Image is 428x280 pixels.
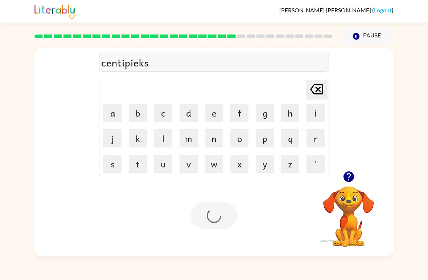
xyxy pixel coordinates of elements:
[180,104,198,122] button: d
[129,129,147,147] button: k
[103,155,122,173] button: s
[230,155,248,173] button: x
[34,3,75,19] img: Literably
[154,155,172,173] button: u
[230,129,248,147] button: o
[154,104,172,122] button: c
[180,129,198,147] button: m
[306,155,325,173] button: '
[312,175,385,248] video: Your browser must support playing .mp4 files to use Literably. Please try using another browser.
[256,129,274,147] button: p
[281,155,299,173] button: z
[205,155,223,173] button: w
[101,55,327,70] div: centipieks
[306,129,325,147] button: r
[103,104,122,122] button: a
[154,129,172,147] button: l
[281,129,299,147] button: q
[103,129,122,147] button: j
[230,104,248,122] button: f
[341,28,394,45] button: Pause
[281,104,299,122] button: h
[180,155,198,173] button: v
[374,7,392,13] a: Logout
[306,104,325,122] button: i
[279,7,394,13] div: ( )
[129,155,147,173] button: t
[256,104,274,122] button: g
[205,104,223,122] button: e
[129,104,147,122] button: b
[256,155,274,173] button: y
[279,7,372,13] span: [PERSON_NAME] [PERSON_NAME]
[205,129,223,147] button: n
